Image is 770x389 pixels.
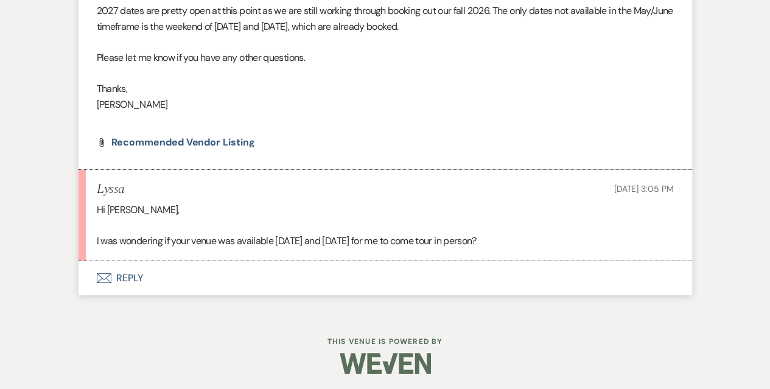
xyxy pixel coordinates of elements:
[97,97,674,113] p: [PERSON_NAME]
[111,136,255,149] span: Recommended Vendor Listing
[614,183,673,194] span: [DATE] 3:05 PM
[340,342,431,385] img: Weven Logo
[97,3,674,34] p: 2027 dates are pretty open at this point as we are still working through booking out our fall 202...
[97,50,674,66] p: Please let me know if you have any other questions.
[97,202,674,218] p: Hi [PERSON_NAME],
[97,233,674,249] p: I was wondering if your venue was available [DATE] and [DATE] for me to come tour in person?
[111,138,255,147] a: Recommended Vendor Listing
[79,261,692,295] button: Reply
[97,182,125,197] h5: Lyssa
[97,81,674,97] p: Thanks,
